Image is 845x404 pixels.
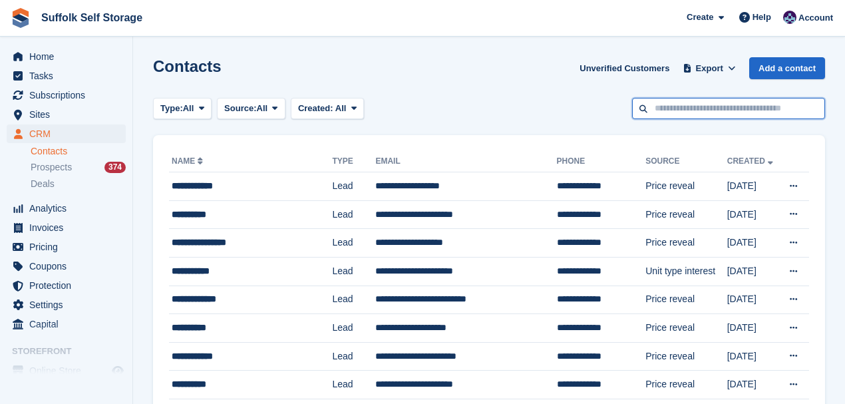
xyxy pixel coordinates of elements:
a: Preview store [110,363,126,379]
span: All [335,103,347,113]
td: Price reveal [645,371,727,399]
span: Source: [224,102,256,115]
span: Account [798,11,833,25]
td: [DATE] [727,314,779,343]
span: Subscriptions [29,86,109,104]
img: William Notcutt [783,11,796,24]
span: Coupons [29,257,109,276]
a: menu [7,361,126,380]
a: Prospects 374 [31,160,126,174]
span: Protection [29,276,109,295]
span: All [257,102,268,115]
a: menu [7,47,126,66]
span: Create [687,11,713,24]
a: menu [7,218,126,237]
td: Lead [332,371,375,399]
a: Add a contact [749,57,825,79]
td: Lead [332,257,375,286]
div: 374 [104,162,126,173]
td: Lead [332,229,375,258]
td: Lead [332,314,375,343]
td: Price reveal [645,229,727,258]
span: Invoices [29,218,109,237]
td: [DATE] [727,200,779,229]
th: Type [332,151,375,172]
td: [DATE] [727,229,779,258]
span: CRM [29,124,109,143]
span: Export [696,62,723,75]
span: Deals [31,178,55,190]
a: Unverified Customers [574,57,675,79]
td: Price reveal [645,286,727,314]
td: Lead [332,342,375,371]
a: menu [7,257,126,276]
th: Email [375,151,556,172]
a: menu [7,124,126,143]
th: Source [645,151,727,172]
a: Deals [31,177,126,191]
td: Lead [332,286,375,314]
span: Settings [29,296,109,314]
span: Capital [29,315,109,333]
a: Suffolk Self Storage [36,7,148,29]
td: Price reveal [645,172,727,201]
td: [DATE] [727,286,779,314]
td: Lead [332,172,375,201]
button: Export [680,57,739,79]
td: Lead [332,200,375,229]
td: Price reveal [645,200,727,229]
td: [DATE] [727,371,779,399]
td: Price reveal [645,314,727,343]
a: menu [7,86,126,104]
button: Created: All [291,98,364,120]
a: menu [7,315,126,333]
td: Unit type interest [645,257,727,286]
span: Online Store [29,361,109,380]
button: Type: All [153,98,212,120]
a: menu [7,67,126,85]
button: Source: All [217,98,285,120]
span: Home [29,47,109,66]
th: Phone [557,151,646,172]
a: Created [727,156,776,166]
h1: Contacts [153,57,222,75]
img: stora-icon-8386f47178a22dfd0bd8f6a31ec36ba5ce8667c1dd55bd0f319d3a0aa187defe.svg [11,8,31,28]
span: All [183,102,194,115]
td: [DATE] [727,257,779,286]
span: Created: [298,103,333,113]
span: Prospects [31,161,72,174]
span: Storefront [12,345,132,358]
span: Sites [29,105,109,124]
a: Name [172,156,206,166]
a: menu [7,105,126,124]
td: Price reveal [645,342,727,371]
a: menu [7,276,126,295]
span: Tasks [29,67,109,85]
a: menu [7,199,126,218]
a: Contacts [31,145,126,158]
span: Pricing [29,238,109,256]
span: Help [753,11,771,24]
span: Type: [160,102,183,115]
td: [DATE] [727,172,779,201]
a: menu [7,296,126,314]
span: Analytics [29,199,109,218]
td: [DATE] [727,342,779,371]
a: menu [7,238,126,256]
